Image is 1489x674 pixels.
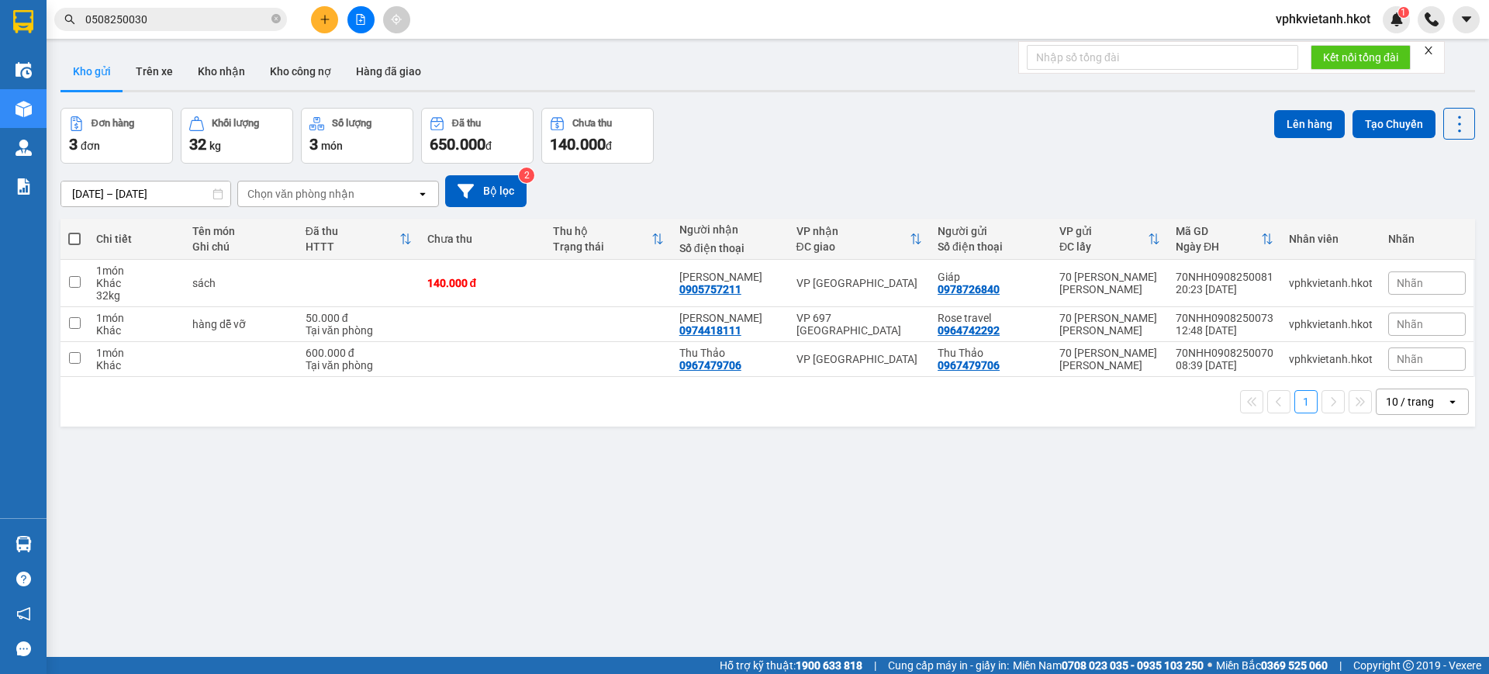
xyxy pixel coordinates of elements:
span: plus [320,14,330,25]
button: aim [383,6,410,33]
span: Hỗ trợ kỹ thuật: [720,657,862,674]
span: 650.000 [430,135,485,154]
th: Toggle SortBy [1052,219,1168,260]
div: 0978726840 [938,283,1000,296]
div: Chi tiết [96,233,177,245]
button: plus [311,6,338,33]
div: HTTT [306,240,399,253]
div: Số lượng [332,118,371,129]
svg: open [416,188,429,200]
button: Số lượng3món [301,108,413,164]
div: Giáp [938,271,1044,283]
div: Ngày ĐH [1176,240,1261,253]
span: question-circle [16,572,31,586]
span: đơn [81,140,100,152]
span: | [1339,657,1342,674]
div: 1 món [96,347,177,359]
span: Cung cấp máy in - giấy in: [888,657,1009,674]
span: caret-down [1460,12,1473,26]
div: Tại văn phòng [306,359,412,372]
button: Chưa thu140.000đ [541,108,654,164]
div: Chưa thu [427,233,538,245]
button: Đơn hàng3đơn [60,108,173,164]
div: 12:48 [DATE] [1176,324,1273,337]
sup: 2 [519,168,534,183]
img: warehouse-icon [16,62,32,78]
th: Toggle SortBy [789,219,931,260]
button: caret-down [1453,6,1480,33]
div: hàng dễ vỡ [192,318,289,330]
div: Thu hộ [553,225,651,237]
div: ĐC giao [796,240,910,253]
span: ⚪️ [1207,662,1212,669]
div: Tên món [192,225,289,237]
div: 140.000 đ [427,277,538,289]
div: Ngọc Ý [679,271,781,283]
div: 600.000 đ [306,347,412,359]
button: Kho nhận [185,53,257,90]
span: close-circle [271,14,281,23]
span: | [874,657,876,674]
div: 20:23 [DATE] [1176,283,1273,296]
span: 140.000 [550,135,606,154]
div: 0905757211 [679,283,741,296]
div: Thu Thảo [679,347,781,359]
img: phone-icon [1425,12,1439,26]
div: VP 697 [GEOGRAPHIC_DATA] [796,312,923,337]
div: sách [192,277,289,289]
span: message [16,641,31,656]
button: file-add [347,6,375,33]
div: 70NHH0908250070 [1176,347,1273,359]
strong: 1900 633 818 [796,659,862,672]
button: Tạo Chuyến [1353,110,1435,138]
span: Nhãn [1397,353,1423,365]
div: 70 [PERSON_NAME] [PERSON_NAME] [1059,347,1160,372]
div: Nhãn [1388,233,1466,245]
div: vphkvietanh.hkot [1289,353,1373,365]
button: Trên xe [123,53,185,90]
span: món [321,140,343,152]
button: Khối lượng32kg [181,108,293,164]
div: 70NHH0908250081 [1176,271,1273,283]
div: Ghi chú [192,240,289,253]
span: search [64,14,75,25]
div: 1 món [96,264,177,277]
span: Nhãn [1397,318,1423,330]
button: Đã thu650.000đ [421,108,534,164]
div: Đơn hàng [92,118,134,129]
span: close [1423,45,1434,56]
div: Chưa thu [572,118,612,129]
div: 0967479706 [679,359,741,372]
span: close-circle [271,12,281,27]
span: Nhãn [1397,277,1423,289]
span: 3 [309,135,318,154]
div: 50.000 đ [306,312,412,324]
strong: 0708 023 035 - 0935 103 250 [1062,659,1204,672]
div: 70 [PERSON_NAME] [PERSON_NAME] [1059,312,1160,337]
span: Miền Nam [1013,657,1204,674]
div: Tại văn phòng [306,324,412,337]
div: Khác [96,324,177,337]
button: Bộ lọc [445,175,527,207]
div: Khác [96,277,177,289]
button: Kho gửi [60,53,123,90]
div: Rose travel [938,312,1044,324]
div: 70 [PERSON_NAME] [PERSON_NAME] [1059,271,1160,296]
div: Mã GD [1176,225,1261,237]
img: icon-new-feature [1390,12,1404,26]
div: 08:39 [DATE] [1176,359,1273,372]
div: Số điện thoại [938,240,1044,253]
div: 10 / trang [1386,394,1434,410]
img: warehouse-icon [16,140,32,156]
div: VP nhận [796,225,910,237]
div: 32 kg [96,289,177,302]
span: notification [16,607,31,621]
span: vphkvietanh.hkot [1263,9,1383,29]
button: Hàng đã giao [344,53,434,90]
div: Đã thu [306,225,399,237]
div: Người gửi [938,225,1044,237]
div: Người nhận [679,223,781,236]
span: aim [391,14,402,25]
div: 0964742292 [938,324,1000,337]
span: đ [485,140,492,152]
